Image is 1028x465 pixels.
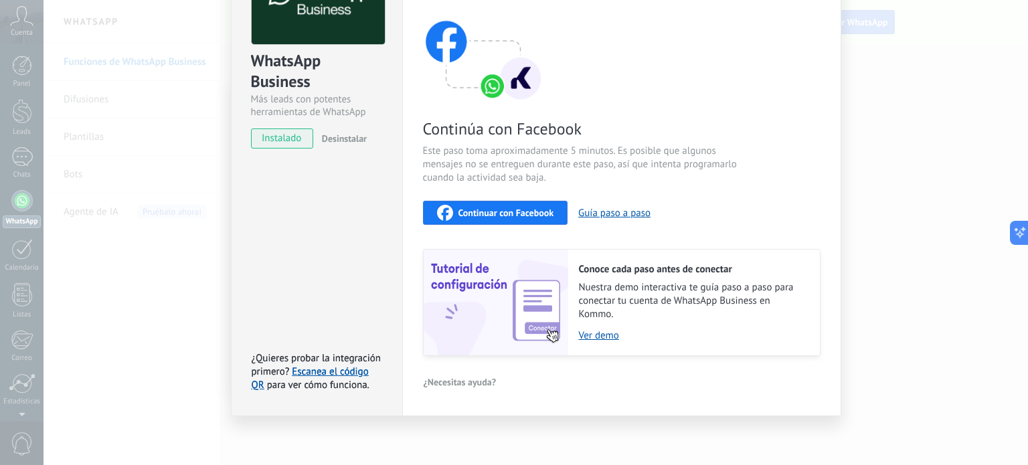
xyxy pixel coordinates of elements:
span: instalado [252,128,313,149]
button: Continuar con Facebook [423,201,568,225]
span: Este paso toma aproximadamente 5 minutos. Es posible que algunos mensajes no se entreguen durante... [423,145,742,185]
span: ¿Necesitas ayuda? [424,377,497,387]
div: Más leads con potentes herramientas de WhatsApp [251,93,383,118]
a: Ver demo [579,329,806,342]
span: Desinstalar [322,132,367,145]
button: Guía paso a paso [578,207,651,219]
button: ¿Necesitas ayuda? [423,372,497,392]
button: Desinstalar [317,128,367,149]
h2: Conoce cada paso antes de conectar [579,263,806,276]
div: WhatsApp Business [251,50,383,93]
span: para ver cómo funciona. [267,379,369,391]
span: Continuar con Facebook [458,208,554,217]
span: ¿Quieres probar la integración primero? [252,352,381,378]
span: Continúa con Facebook [423,118,742,139]
a: Escanea el código QR [252,365,369,391]
span: Nuestra demo interactiva te guía paso a paso para conectar tu cuenta de WhatsApp Business en Kommo. [579,281,806,321]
